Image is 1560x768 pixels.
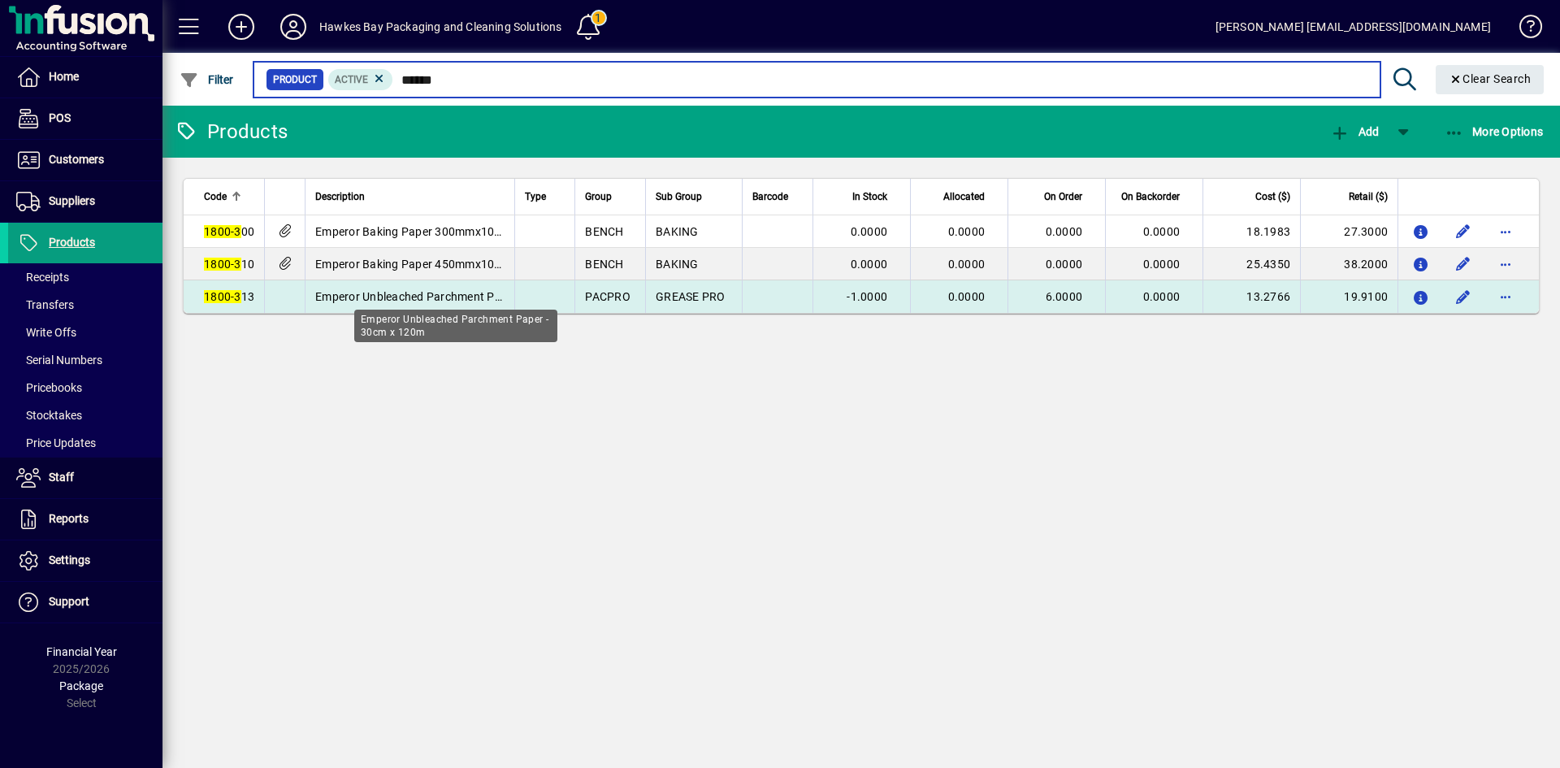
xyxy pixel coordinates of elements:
div: Code [204,188,254,206]
span: Clear Search [1449,72,1532,85]
span: Type [525,188,546,206]
a: Settings [8,540,162,581]
span: Write Offs [16,326,76,339]
span: 0.0000 [1143,290,1181,303]
span: PACPRO [585,290,630,303]
button: Filter [175,65,238,94]
span: More Options [1445,125,1544,138]
button: Edit [1450,284,1476,310]
span: Reports [49,512,89,525]
div: In Stock [823,188,902,206]
td: 25.4350 [1202,248,1300,280]
span: Sub Group [656,188,702,206]
div: Group [585,188,635,206]
span: Description [315,188,365,206]
a: Suppliers [8,181,162,222]
td: 38.2000 [1300,248,1397,280]
span: Emperor Unbleached Parchment Paper - 30cm x 120m [315,290,597,303]
button: More options [1493,219,1519,245]
a: Pricebooks [8,374,162,401]
span: Settings [49,553,90,566]
div: Hawkes Bay Packaging and Cleaning Solutions [319,14,562,40]
span: 0.0000 [851,225,888,238]
div: Products [175,119,288,145]
span: Active [335,74,368,85]
span: Allocated [943,188,985,206]
a: Knowledge Base [1507,3,1540,56]
div: Type [525,188,565,206]
span: BENCH [585,225,623,238]
span: 0.0000 [948,258,986,271]
span: Group [585,188,612,206]
button: Add [215,12,267,41]
div: On Order [1018,188,1097,206]
span: Pricebooks [16,381,82,394]
a: POS [8,98,162,139]
a: Write Offs [8,319,162,346]
span: On Order [1044,188,1082,206]
em: 1800-3 [204,290,241,303]
span: In Stock [852,188,887,206]
span: Serial Numbers [16,354,102,367]
span: 10 [204,258,254,271]
span: Suppliers [49,194,95,207]
span: Barcode [752,188,788,206]
div: Description [315,188,505,206]
a: Serial Numbers [8,346,162,374]
button: Clear [1436,65,1545,94]
button: More Options [1441,117,1548,146]
div: Barcode [752,188,803,206]
button: More options [1493,284,1519,310]
button: Edit [1450,251,1476,277]
span: Code [204,188,227,206]
span: Receipts [16,271,69,284]
span: Add [1330,125,1379,138]
td: 18.1983 [1202,215,1300,248]
span: Support [49,595,89,608]
span: Customers [49,153,104,166]
span: 0.0000 [948,290,986,303]
span: GREASE PRO [656,290,726,303]
span: On Backorder [1121,188,1180,206]
span: Package [59,679,103,692]
em: 1800-3 [204,225,241,238]
span: POS [49,111,71,124]
span: 0.0000 [851,258,888,271]
div: Emperor Unbleached Parchment Paper - 30cm x 120m [354,310,557,342]
div: On Backorder [1116,188,1194,206]
em: 1800-3 [204,258,241,271]
a: Stocktakes [8,401,162,429]
a: Staff [8,458,162,498]
mat-chip: Activation Status: Active [328,69,393,90]
span: 0.0000 [1143,225,1181,238]
span: Retail ($) [1349,188,1388,206]
span: 0.0000 [1046,225,1083,238]
a: Reports [8,499,162,540]
td: 27.3000 [1300,215,1397,248]
span: 0.0000 [948,225,986,238]
div: Allocated [921,188,999,206]
button: Edit [1450,219,1476,245]
span: 0.0000 [1046,258,1083,271]
a: Receipts [8,263,162,291]
span: BAKING [656,225,699,238]
td: 13.2766 [1202,280,1300,313]
span: Product [273,72,317,88]
span: Emperor Baking Paper 300mmx100m [315,225,511,238]
span: Filter [180,73,234,86]
span: 6.0000 [1046,290,1083,303]
a: Price Updates [8,429,162,457]
span: -1.0000 [847,290,887,303]
a: Support [8,582,162,623]
span: Products [49,236,95,249]
a: Customers [8,140,162,180]
span: Financial Year [46,645,117,658]
span: Stocktakes [16,409,82,422]
button: More options [1493,251,1519,277]
span: Price Updates [16,436,96,449]
span: Home [49,70,79,83]
a: Transfers [8,291,162,319]
div: Sub Group [656,188,732,206]
button: Profile [267,12,319,41]
span: 13 [204,290,254,303]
